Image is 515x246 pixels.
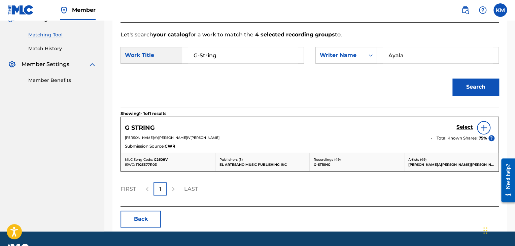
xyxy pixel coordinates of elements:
p: LAST [184,185,198,193]
p: G-STRING [314,162,400,167]
div: Help [476,3,489,17]
img: MLC Logo [8,5,34,15]
p: 1 [159,185,161,193]
span: G2608V [154,157,168,162]
div: User Menu [493,3,507,17]
span: ? [488,135,494,141]
h5: G STRING [125,124,155,132]
form: Search Form [121,39,499,107]
a: Match History [28,45,96,52]
p: Showing 1 - 1 of 1 results [121,111,166,117]
span: 75 % [479,135,487,141]
p: Let's search for a work to match the to. [121,31,499,39]
span: [PERSON_NAME]AY[PERSON_NAME]IV[PERSON_NAME] [125,135,219,140]
img: search [461,6,469,14]
img: expand [88,60,96,68]
p: Artists ( 49 ) [408,157,495,162]
div: Drag [483,220,487,241]
p: FIRST [121,185,136,193]
strong: 4 selected recording groups [253,31,335,38]
p: Publishers ( 3 ) [219,157,306,162]
p: Recordings ( 49 ) [314,157,400,162]
span: Total Known Shares: [437,135,479,141]
span: T9233771103 [136,162,157,167]
button: Search [452,79,499,95]
p: EL ARTESANO MUSIC PUBLISHING INC [219,162,306,167]
span: Member Settings [22,60,69,68]
img: help [479,6,487,14]
span: Member [72,6,96,14]
span: Submission Source: [125,143,165,149]
img: Member Settings [8,60,16,68]
span: MLC Song Code: [125,157,153,162]
div: Writer Name [320,51,360,59]
a: Member Benefits [28,77,96,84]
img: info [480,124,488,132]
span: ISWC: [125,162,135,167]
strong: your catalog [153,31,188,38]
h5: Select [456,124,473,130]
p: [PERSON_NAME]A[PERSON_NAME][PERSON_NAME] [408,162,495,167]
iframe: Chat Widget [481,214,515,246]
img: Top Rightsholder [60,6,68,14]
a: Matching Tool [28,31,96,38]
button: Back [121,211,161,227]
a: Public Search [458,3,472,17]
iframe: Resource Center [496,153,515,208]
span: CWR [165,143,175,149]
